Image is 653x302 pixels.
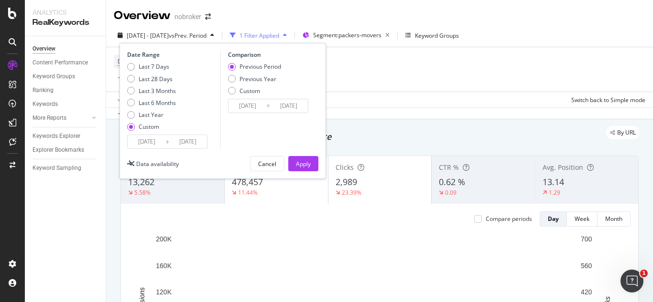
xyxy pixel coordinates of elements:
[239,87,260,95] div: Custom
[33,58,88,68] div: Content Performance
[139,62,169,71] div: Last 7 Days
[114,28,218,43] button: [DATE] - [DATE]vsPrev. Period
[288,156,318,171] button: Apply
[127,75,176,83] div: Last 28 Days
[296,160,311,168] div: Apply
[127,31,169,40] span: [DATE] - [DATE]
[33,131,99,141] a: Keywords Explorer
[228,87,281,95] div: Custom
[127,99,176,107] div: Last 6 Months
[549,188,560,197] div: 1.29
[33,44,55,54] div: Overview
[548,215,559,223] div: Day
[127,62,176,71] div: Last 7 Days
[336,176,357,187] span: 2,989
[33,72,75,82] div: Keyword Groups
[33,163,81,173] div: Keyword Sampling
[33,85,54,95] div: Ranking
[127,111,176,119] div: Last Year
[118,57,136,65] span: Device
[136,160,179,168] div: Data availability
[258,160,276,168] div: Cancel
[250,156,284,171] button: Cancel
[606,126,640,139] div: legacy label
[620,270,643,292] iframe: Intercom live chat
[313,31,381,39] span: Segment: packers-movers
[114,73,152,84] button: Add Filter
[299,28,393,43] button: Segment:packers-movers
[33,99,58,109] div: Keywords
[617,130,636,135] span: By URL
[543,163,583,172] span: Avg. Position
[127,51,218,59] div: Date Range
[605,215,622,223] div: Month
[156,235,172,243] text: 200K
[571,96,645,104] div: Switch back to Simple mode
[342,188,361,197] div: 23.39%
[169,135,207,148] input: End Date
[139,111,163,119] div: Last Year
[581,288,592,296] text: 420
[239,62,281,71] div: Previous Period
[402,28,463,43] button: Keyword Groups
[139,75,173,83] div: Last 28 Days
[228,51,311,59] div: Comparison
[540,211,567,227] button: Day
[439,163,459,172] span: CTR %
[581,262,592,270] text: 560
[567,211,598,227] button: Week
[33,58,99,68] a: Content Performance
[139,123,159,131] div: Custom
[228,75,281,83] div: Previous Year
[543,176,564,187] span: 13.14
[205,13,211,20] div: arrow-right-arrow-left
[33,17,98,28] div: RealKeywords
[139,99,176,107] div: Last 6 Months
[486,215,532,223] div: Compare periods
[139,87,176,95] div: Last 3 Months
[156,288,172,296] text: 120K
[228,62,281,71] div: Previous Period
[33,163,99,173] a: Keyword Sampling
[33,145,84,155] div: Explorer Bookmarks
[239,75,276,83] div: Previous Year
[581,235,592,243] text: 700
[33,131,80,141] div: Keywords Explorer
[439,176,465,187] span: 0.62 %
[114,8,171,24] div: Overview
[598,211,631,227] button: Month
[114,92,141,107] button: Apply
[169,31,207,40] span: vs Prev. Period
[127,123,176,131] div: Custom
[127,87,176,95] div: Last 3 Months
[33,113,89,123] a: More Reports
[33,8,98,17] div: Analytics
[33,99,99,109] a: Keywords
[575,215,589,223] div: Week
[174,12,201,21] div: nobroker
[33,85,99,95] a: Ranking
[33,44,99,54] a: Overview
[445,188,457,197] div: 0.09
[134,188,151,197] div: 5.58%
[226,28,291,43] button: 1 Filter Applied
[128,135,166,148] input: Start Date
[128,176,154,187] span: 13,262
[270,99,308,113] input: End Date
[640,270,648,277] span: 1
[33,113,66,123] div: More Reports
[156,262,172,270] text: 160K
[33,72,99,82] a: Keyword Groups
[415,31,459,40] div: Keyword Groups
[232,176,263,187] span: 478,457
[567,92,645,107] button: Switch back to Simple mode
[33,145,99,155] a: Explorer Bookmarks
[238,188,258,197] div: 11.44%
[239,31,279,40] div: 1 Filter Applied
[229,99,267,113] input: Start Date
[336,163,354,172] span: Clicks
